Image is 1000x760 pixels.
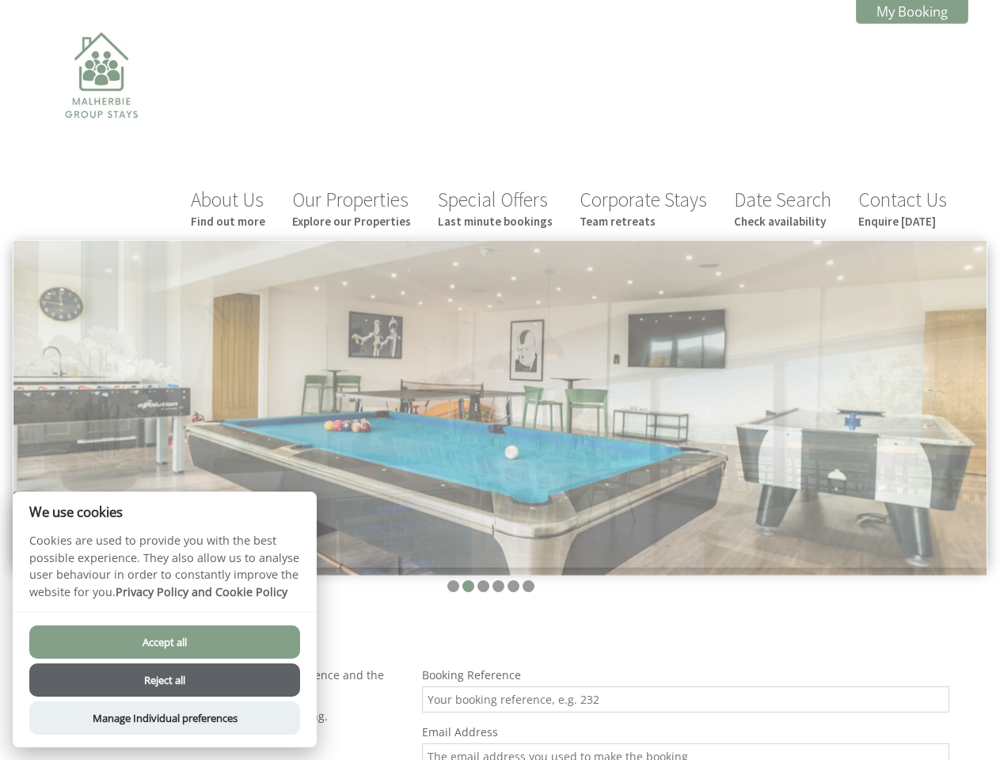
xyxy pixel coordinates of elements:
[32,622,949,652] h1: View Booking
[292,214,411,229] small: Explore our Properties
[858,187,947,229] a: Contact UsEnquire [DATE]
[422,686,949,712] input: Your booking reference, e.g. 232
[191,214,265,229] small: Find out more
[438,187,553,229] a: Special OffersLast minute bookings
[29,701,300,735] button: Manage Individual preferences
[580,214,707,229] small: Team retreats
[422,667,949,682] label: Booking Reference
[191,187,265,229] a: About UsFind out more
[116,584,287,599] a: Privacy Policy and Cookie Policy
[734,214,831,229] small: Check availability
[580,187,707,229] a: Corporate StaysTeam retreats
[13,532,317,612] p: Cookies are used to provide you with the best possible experience. They also allow us to analyse ...
[22,22,181,180] img: Malherbie Group Stays
[858,214,947,229] small: Enquire [DATE]
[29,663,300,697] button: Reject all
[292,187,411,229] a: Our PropertiesExplore our Properties
[29,625,300,659] button: Accept all
[438,214,553,229] small: Last minute bookings
[422,724,949,739] label: Email Address
[734,187,831,229] a: Date SearchCheck availability
[13,504,317,519] h2: We use cookies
